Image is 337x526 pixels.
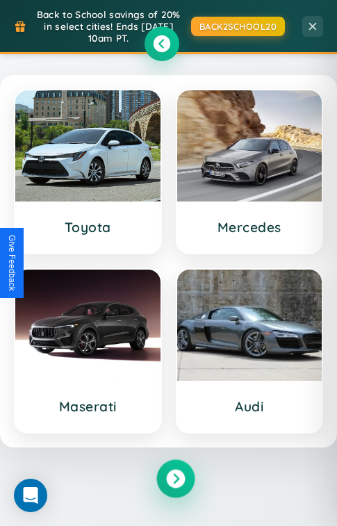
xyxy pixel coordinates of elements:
span: Back to School savings of 20% in select cities! Ends [DATE] 10am PT. [33,8,184,44]
h3: Audi [191,398,309,415]
div: Give Feedback [7,235,17,291]
h3: Maserati [29,398,147,415]
button: BACK2SCHOOL20 [191,17,286,36]
div: Open Intercom Messenger [14,479,47,512]
h3: Toyota [29,219,147,236]
h3: Mercedes [191,219,309,236]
